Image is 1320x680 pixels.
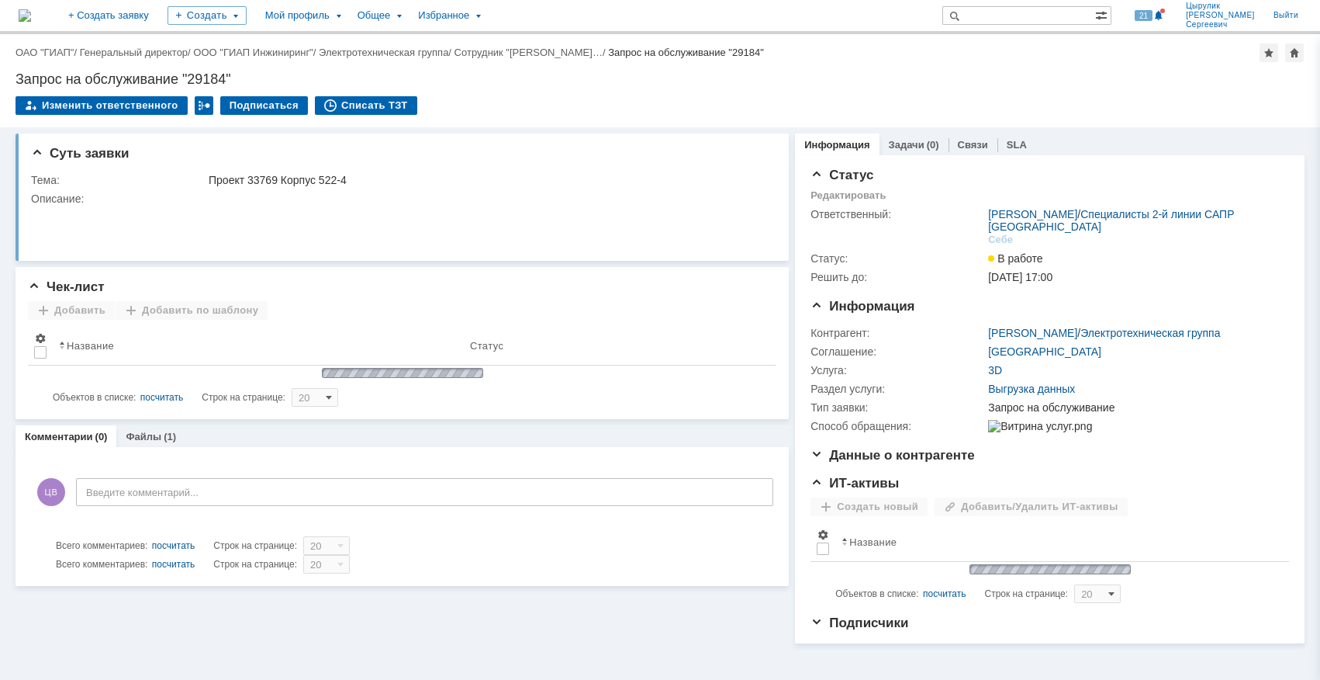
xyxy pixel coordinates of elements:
[810,299,914,314] span: Информация
[193,47,313,58] a: ООО "ГИАП Инжиниринг"
[56,559,147,570] span: Всего комментариев:
[1186,20,1255,29] span: Сергеевич
[454,47,603,58] a: Сотрудник "[PERSON_NAME]…
[53,326,464,366] th: Название
[889,139,924,151] a: Задачи
[126,431,161,442] a: Файлы
[56,536,297,555] i: Строк на странице:
[195,96,213,115] div: Работа с массовостью
[56,540,147,551] span: Всего комментариев:
[152,555,195,574] div: посчитать
[16,47,74,58] a: ОАО "ГИАП"
[810,189,886,202] div: Редактировать
[810,345,985,358] div: Соглашение:
[319,47,454,58] div: /
[835,585,1068,603] i: Строк на странице:
[209,174,766,186] div: Проект 33769 Корпус 522-4
[804,139,869,151] a: Информация
[470,340,503,352] div: Статус
[317,366,488,380] img: wJIQAAOwAAAAAAAAAAAA==
[464,326,764,366] th: Статус
[16,47,80,58] div: /
[1135,10,1152,21] span: 21
[835,588,918,599] span: Объектов в списке:
[608,47,764,58] div: Запрос на обслуживание "29184"
[988,271,1052,283] span: [DATE] 17:00
[923,585,966,603] div: посчитать
[31,146,129,161] span: Суть заявки
[1186,2,1255,11] span: Цырулик
[164,431,176,442] div: (1)
[835,522,1277,562] th: Название
[988,364,1002,376] a: 3D
[1285,43,1304,62] div: Сделать домашней страницей
[80,47,194,58] div: /
[810,168,873,182] span: Статус
[810,476,899,491] span: ИТ-активы
[1080,327,1220,339] a: Электротехническая группа
[988,327,1077,339] a: [PERSON_NAME]
[849,536,897,548] div: Название
[810,448,975,463] span: Данные о контрагенте
[25,431,93,442] a: Комментарии
[1095,7,1111,22] span: Расширенный поиск
[988,208,1234,233] a: Специалисты 2-й линии САПР [GEOGRAPHIC_DATA]
[810,383,985,395] div: Раздел услуги:
[810,271,985,283] div: Решить до:
[927,139,939,151] div: (0)
[152,536,195,555] div: посчитать
[810,327,985,339] div: Контрагент:
[19,9,31,22] a: Перейти на домашнюю страницу
[810,401,985,414] div: Тип заявки:
[1260,43,1278,62] div: Добавить в избранное
[56,555,297,574] i: Строк на странице:
[454,47,609,58] div: /
[817,529,829,541] span: Настройки
[810,420,985,432] div: Способ обращения:
[67,340,114,352] div: Название
[140,388,184,407] div: посчитать
[80,47,188,58] a: Генеральный директор
[95,431,108,442] div: (0)
[28,279,105,294] span: Чек-лист
[53,392,136,403] span: Объектов в списке:
[988,208,1281,233] div: /
[16,71,1304,87] div: Запрос на обслуживание "29184"
[34,332,47,345] span: Настройки
[810,252,985,265] div: Статус:
[37,478,65,506] span: ЦВ
[319,47,448,58] a: Электротехническая группа
[988,420,1092,432] img: Витрина услуг.png
[193,47,319,58] div: /
[988,345,1101,358] a: [GEOGRAPHIC_DATA]
[988,234,1013,246] div: Себе
[19,9,31,22] img: logo
[810,364,985,376] div: Услуга:
[1007,139,1027,151] a: SLA
[53,388,285,407] i: Строк на странице:
[1186,11,1255,20] span: [PERSON_NAME]
[988,327,1220,339] div: /
[988,401,1281,414] div: Запрос на обслуживание
[958,139,988,151] a: Связи
[988,208,1077,220] a: [PERSON_NAME]
[810,616,908,630] span: Подписчики
[965,562,1135,577] img: wJIQAAOwAAAAAAAAAAAA==
[31,174,206,186] div: Тема:
[988,383,1075,395] a: Выгрузка данных
[168,6,247,25] div: Создать
[31,193,769,205] div: Описание:
[988,252,1042,265] span: В работе
[810,208,985,220] div: Ответственный:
